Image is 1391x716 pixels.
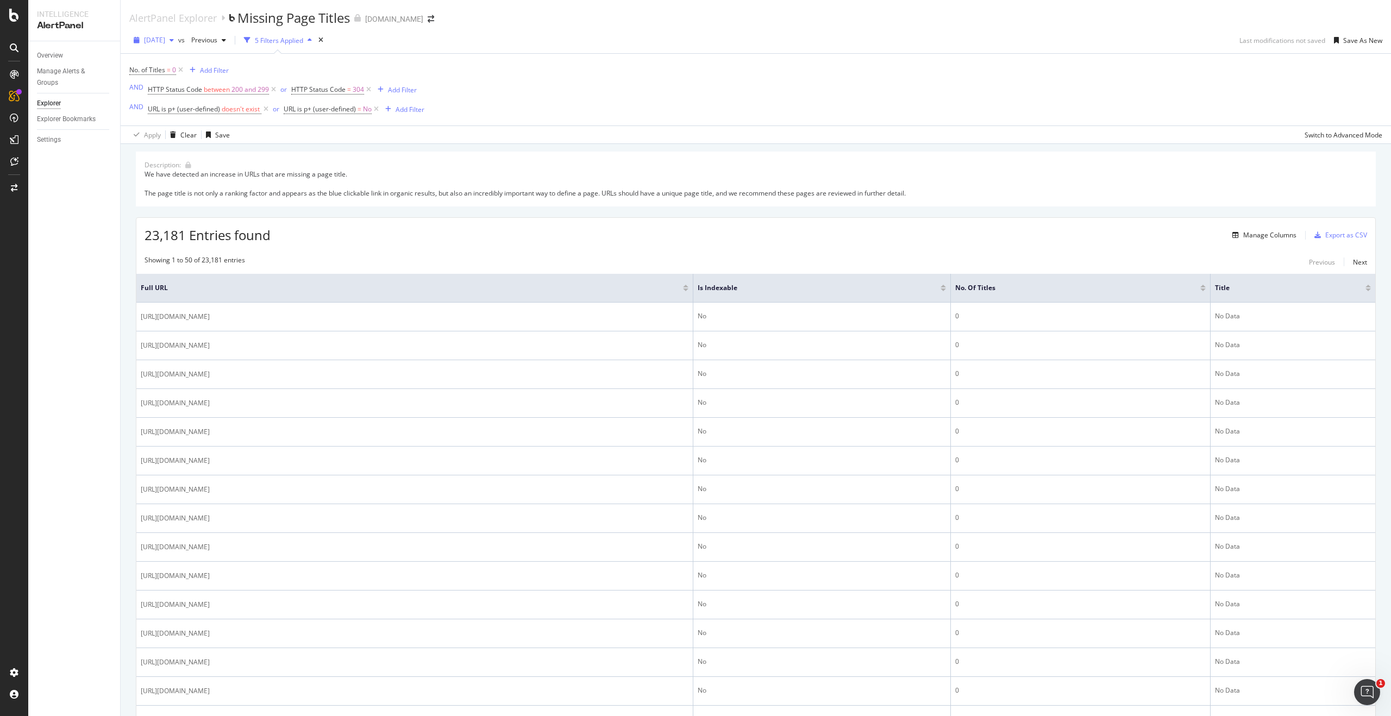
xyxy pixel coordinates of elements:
span: [URL][DOMAIN_NAME] [141,542,210,552]
span: [URL][DOMAIN_NAME] [141,426,210,437]
span: Full URL [141,283,667,293]
div: Last modifications not saved [1239,36,1325,45]
button: or [273,104,279,114]
div: Add Filter [388,85,417,95]
div: No [698,686,946,695]
div: 0 [955,311,1206,321]
span: No. of Titles [955,283,1184,293]
div: Explorer [37,98,61,109]
div: No Data [1215,426,1371,436]
span: 304 [353,82,364,97]
span: = [347,85,351,94]
div: No [698,628,946,638]
div: No Data [1215,311,1371,321]
div: No Data [1215,628,1371,638]
span: [URL][DOMAIN_NAME] [141,570,210,581]
div: No Data [1215,369,1371,379]
span: 200 and 299 [231,82,269,97]
div: No [698,657,946,667]
button: Save [202,126,230,143]
div: Manage Alerts & Groups [37,66,102,89]
button: Add Filter [185,64,229,77]
span: [URL][DOMAIN_NAME] [141,398,210,409]
a: AlertPanel Explorer [129,12,217,24]
span: [URL][DOMAIN_NAME] [141,599,210,610]
button: Add Filter [373,83,417,96]
span: vs [178,35,187,45]
div: No [698,369,946,379]
div: No Data [1215,484,1371,494]
div: No [698,340,946,350]
div: times [316,35,325,46]
div: Next [1353,257,1367,267]
button: Export as CSV [1310,227,1367,244]
div: No [698,542,946,551]
div: Intelligence [37,9,111,20]
div: Description: [145,160,181,169]
div: arrow-right-arrow-left [428,15,434,23]
div: Previous [1309,257,1335,267]
div: Save As New [1343,36,1382,45]
button: or [280,84,287,95]
div: No [698,455,946,465]
div: No Data [1215,657,1371,667]
span: HTTP Status Code [291,85,346,94]
div: Missing Page Titles [237,9,350,27]
span: Title [1215,283,1349,293]
button: Previous [187,32,230,49]
div: No Data [1215,513,1371,523]
div: 0 [955,542,1206,551]
button: Next [1353,255,1367,268]
div: No Data [1215,570,1371,580]
span: URL is p+ (user-defined) [148,104,220,114]
a: Settings [37,134,112,146]
span: HTTP Status Code [148,85,202,94]
div: No [698,484,946,494]
button: Save As New [1330,32,1382,49]
div: We have detected an increase in URLs that are missing a page title. The page title is not only a ... [145,169,1367,197]
div: Manage Columns [1243,230,1296,240]
a: Manage Alerts & Groups [37,66,112,89]
span: 1 [1376,679,1385,688]
span: 2025 Aug. 13th [144,35,165,45]
span: Previous [187,35,217,45]
div: 0 [955,686,1206,695]
span: [URL][DOMAIN_NAME] [141,657,210,668]
div: No [698,599,946,609]
div: 0 [955,426,1206,436]
button: Clear [166,126,197,143]
span: = [358,104,361,114]
span: [URL][DOMAIN_NAME] [141,628,210,639]
div: Save [215,130,230,140]
div: Apply [144,130,161,140]
span: [URL][DOMAIN_NAME] [141,340,210,351]
div: No [698,311,946,321]
div: No [698,398,946,407]
button: Switch to Advanced Mode [1300,126,1382,143]
div: Clear [180,130,197,140]
a: Overview [37,50,112,61]
div: Add Filter [200,66,229,75]
div: 5 Filters Applied [255,36,303,45]
button: 5 Filters Applied [240,32,316,49]
span: [URL][DOMAIN_NAME] [141,686,210,696]
div: [DOMAIN_NAME] [365,14,423,24]
span: No [363,102,372,117]
span: [URL][DOMAIN_NAME] [141,484,210,495]
span: URL is p+ (user-defined) [284,104,356,114]
div: 0 [955,570,1206,580]
div: Overview [37,50,63,61]
span: 0 [172,62,176,78]
div: 0 [955,369,1206,379]
div: or [280,85,287,94]
button: [DATE] [129,32,178,49]
span: [URL][DOMAIN_NAME] [141,369,210,380]
a: Explorer [37,98,112,109]
button: Add Filter [381,103,424,116]
span: between [204,85,230,94]
span: = [167,65,171,74]
span: [URL][DOMAIN_NAME] [141,311,210,322]
div: No Data [1215,455,1371,465]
